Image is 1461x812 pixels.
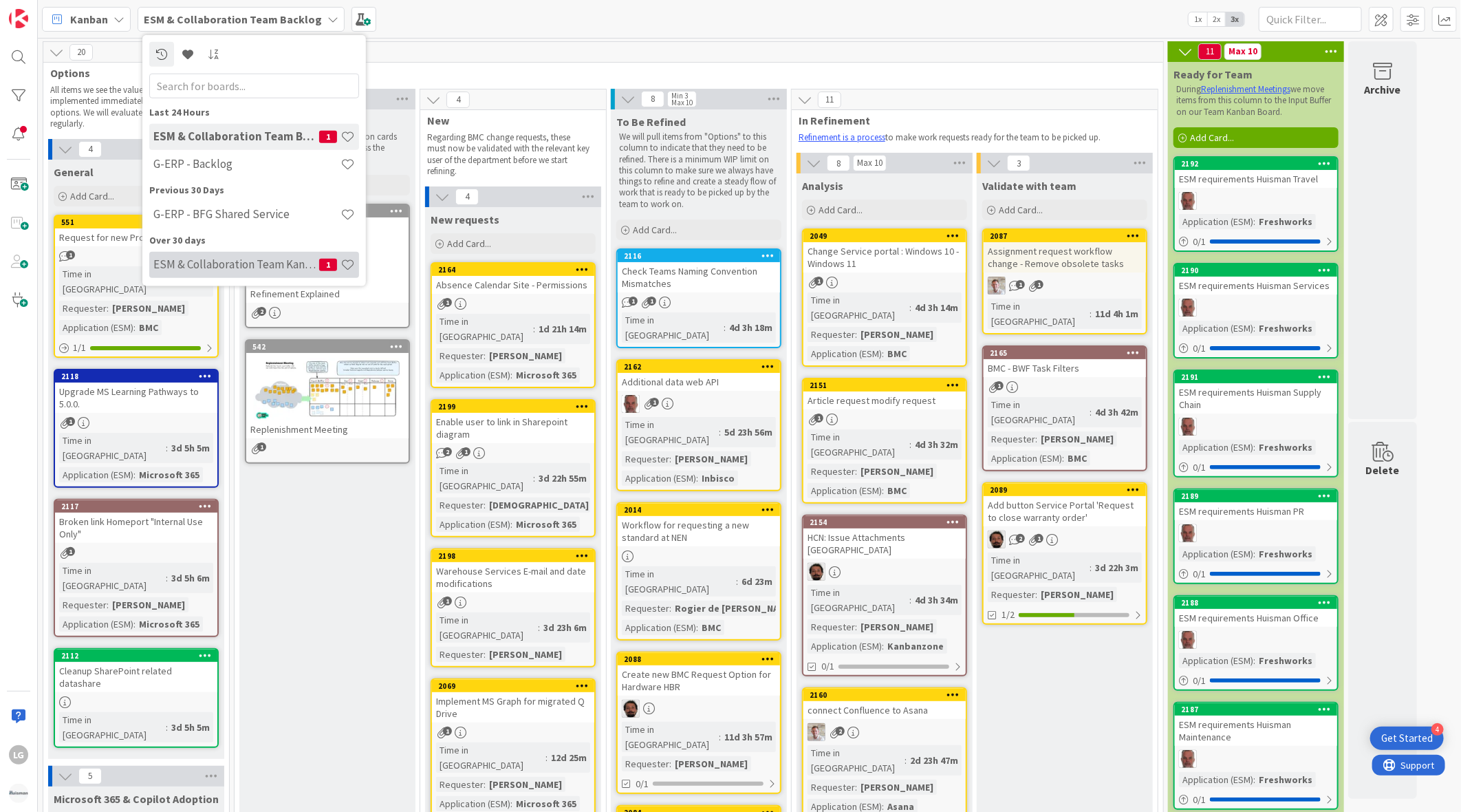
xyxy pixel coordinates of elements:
[719,425,721,440] span: :
[432,400,594,413] div: 2199
[984,230,1146,242] div: 2087
[799,132,1143,143] p: to make work requests ready for the team to be picked up.
[55,370,217,383] div: 2118
[107,301,109,316] span: :
[1007,155,1030,171] span: 3
[988,431,1035,447] div: Requester
[1179,750,1197,768] img: HB
[436,367,510,383] div: Application (ESM)
[486,498,592,513] div: [DEMOGRAPHIC_DATA]
[59,301,107,316] div: Requester
[911,437,962,452] div: 4d 3h 32m
[819,204,863,216] span: Add Card...
[153,257,319,271] h4: ESM & Collaboration Team Kanban
[59,433,166,463] div: Time in [GEOGRAPHIC_DATA]
[1090,560,1092,575] span: :
[69,44,93,61] span: 20
[1175,490,1337,502] div: 2189
[622,566,736,597] div: Time in [GEOGRAPHIC_DATA]
[1175,299,1337,317] div: HB
[66,250,75,259] span: 1
[641,91,664,107] span: 8
[1175,597,1337,609] div: 2188
[618,700,780,718] div: AC
[619,131,779,210] p: We will pull items from "Options" to this column to indicate that they need to be refined. There ...
[149,233,359,247] div: Over 30 days
[252,342,409,352] div: 542
[984,496,1146,526] div: Add button Service Portal 'Request to close warranty order'
[78,141,102,158] span: 4
[726,320,776,335] div: 4d 3h 18m
[1179,299,1197,317] img: HB
[1176,84,1336,118] p: During we move items from this column to the Input Buffer on our Team Kanban Board.
[724,320,726,335] span: :
[882,346,884,361] span: :
[803,516,966,528] div: 2154
[618,361,780,391] div: 2162Additional data web API
[633,224,677,236] span: Add Card...
[618,250,780,292] div: 2116Check Teams Naming Convention Mismatches
[1255,214,1316,229] div: Freshworks
[808,464,855,479] div: Requester
[533,321,535,336] span: :
[510,517,512,532] span: :
[55,339,217,356] div: 1/1
[512,517,580,532] div: Microsoft 365
[1090,306,1092,321] span: :
[696,471,698,486] span: :
[436,463,533,493] div: Time in [GEOGRAPHIC_DATA]
[1370,727,1444,750] div: Open Get Started checklist, remaining modules: 4
[988,451,1062,466] div: Application (ESM)
[1175,340,1337,357] div: 0/1
[446,92,470,108] span: 4
[618,373,780,391] div: Additional data web API
[1175,459,1337,476] div: 0/1
[109,301,188,316] div: [PERSON_NAME]
[808,346,882,361] div: Application (ESM)
[133,467,136,482] span: :
[808,563,825,581] img: AC
[432,562,594,592] div: Warehouse Services E-mail and date modifications
[622,395,640,413] img: HB
[1092,560,1142,575] div: 3d 22h 3m
[1175,418,1337,436] div: HB
[1193,567,1206,581] span: 0 / 1
[1175,703,1337,716] div: 2187
[510,367,512,383] span: :
[721,425,776,440] div: 5d 23h 56m
[618,653,780,696] div: 2088Create new BMC Request Option for Hardware HBR
[810,231,966,241] div: 2049
[136,320,162,335] div: BMC
[54,165,94,179] span: General
[153,207,340,221] h4: G-ERP - BFG Shared Service
[827,155,850,171] span: 8
[1035,280,1043,289] span: 1
[909,437,911,452] span: :
[512,367,580,383] div: Microsoft 365
[241,66,1146,80] span: Refinement process
[533,471,535,486] span: :
[984,484,1146,496] div: 2089
[618,504,780,516] div: 2014
[144,12,322,26] b: ESM & Collaboration Team Backlog
[55,650,217,662] div: 2112
[1179,440,1253,455] div: Application (ESM)
[803,689,966,701] div: 2160
[66,547,75,556] span: 1
[319,258,337,270] span: 1
[647,297,656,306] span: 1
[984,230,1146,273] div: 2087Assignment request workflow change - Remove obsolete tasks
[1255,321,1316,336] div: Freshworks
[149,73,359,98] input: Search for boards...
[1035,431,1037,447] span: :
[990,348,1146,358] div: 2165
[535,321,590,336] div: 1d 21h 14m
[1207,12,1226,26] span: 2x
[808,327,855,342] div: Requester
[59,320,133,335] div: Application (ESM)
[432,264,594,294] div: 2164Absence Calendar Site - Permissions
[1179,214,1253,229] div: Application (ESM)
[624,362,780,372] div: 2162
[1175,233,1337,250] div: 0/1
[629,297,638,306] span: 1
